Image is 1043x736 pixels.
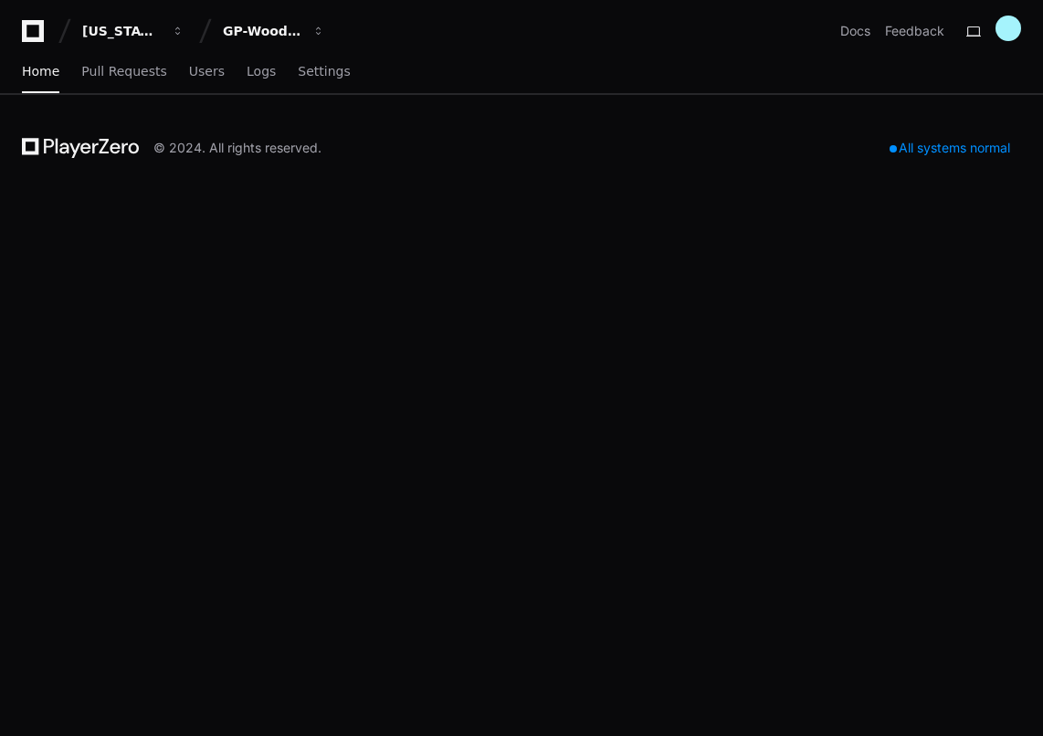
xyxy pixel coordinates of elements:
span: Home [22,66,59,77]
a: Settings [298,51,350,93]
span: Settings [298,66,350,77]
a: Docs [840,22,870,40]
a: Home [22,51,59,93]
span: Pull Requests [81,66,166,77]
button: GP-WoodDuck 2.0 [216,15,332,47]
a: Logs [247,51,276,93]
span: Logs [247,66,276,77]
div: All systems normal [879,135,1021,161]
a: Users [189,51,225,93]
a: Pull Requests [81,51,166,93]
div: © 2024. All rights reserved. [153,139,321,157]
button: Feedback [885,22,944,40]
span: Users [189,66,225,77]
div: GP-WoodDuck 2.0 [223,22,301,40]
div: [US_STATE] Pacific [82,22,161,40]
button: [US_STATE] Pacific [75,15,192,47]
